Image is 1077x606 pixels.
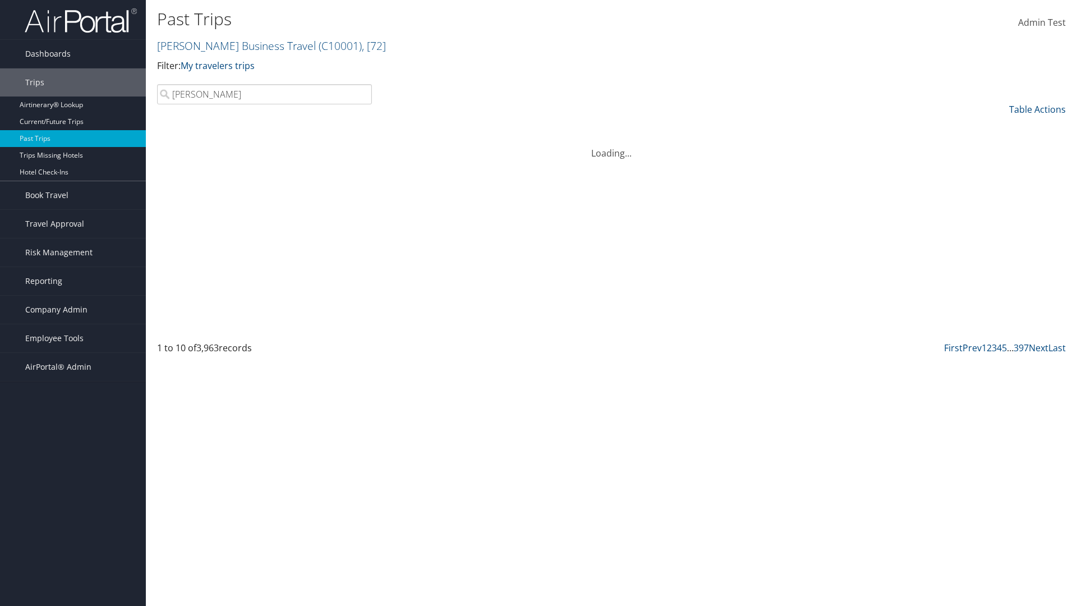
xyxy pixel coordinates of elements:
[157,59,763,74] p: Filter:
[157,133,1066,160] div: Loading...
[1029,342,1048,354] a: Next
[963,342,982,354] a: Prev
[1018,16,1066,29] span: Admin Test
[1009,103,1066,116] a: Table Actions
[25,210,84,238] span: Travel Approval
[1048,342,1066,354] a: Last
[157,7,763,31] h1: Past Trips
[181,59,255,72] a: My travelers trips
[196,342,219,354] span: 3,963
[25,7,137,34] img: airportal-logo.png
[25,181,68,209] span: Book Travel
[25,296,88,324] span: Company Admin
[997,342,1002,354] a: 4
[944,342,963,354] a: First
[1018,6,1066,40] a: Admin Test
[25,353,91,381] span: AirPortal® Admin
[157,84,372,104] input: Search Traveler or Arrival City
[25,40,71,68] span: Dashboards
[982,342,987,354] a: 1
[25,324,84,352] span: Employee Tools
[25,267,62,295] span: Reporting
[992,342,997,354] a: 3
[157,341,372,360] div: 1 to 10 of records
[1014,342,1029,354] a: 397
[319,38,362,53] span: ( C10001 )
[1007,342,1014,354] span: …
[25,238,93,267] span: Risk Management
[157,38,386,53] a: [PERSON_NAME] Business Travel
[987,342,992,354] a: 2
[362,38,386,53] span: , [ 72 ]
[25,68,44,97] span: Trips
[1002,342,1007,354] a: 5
